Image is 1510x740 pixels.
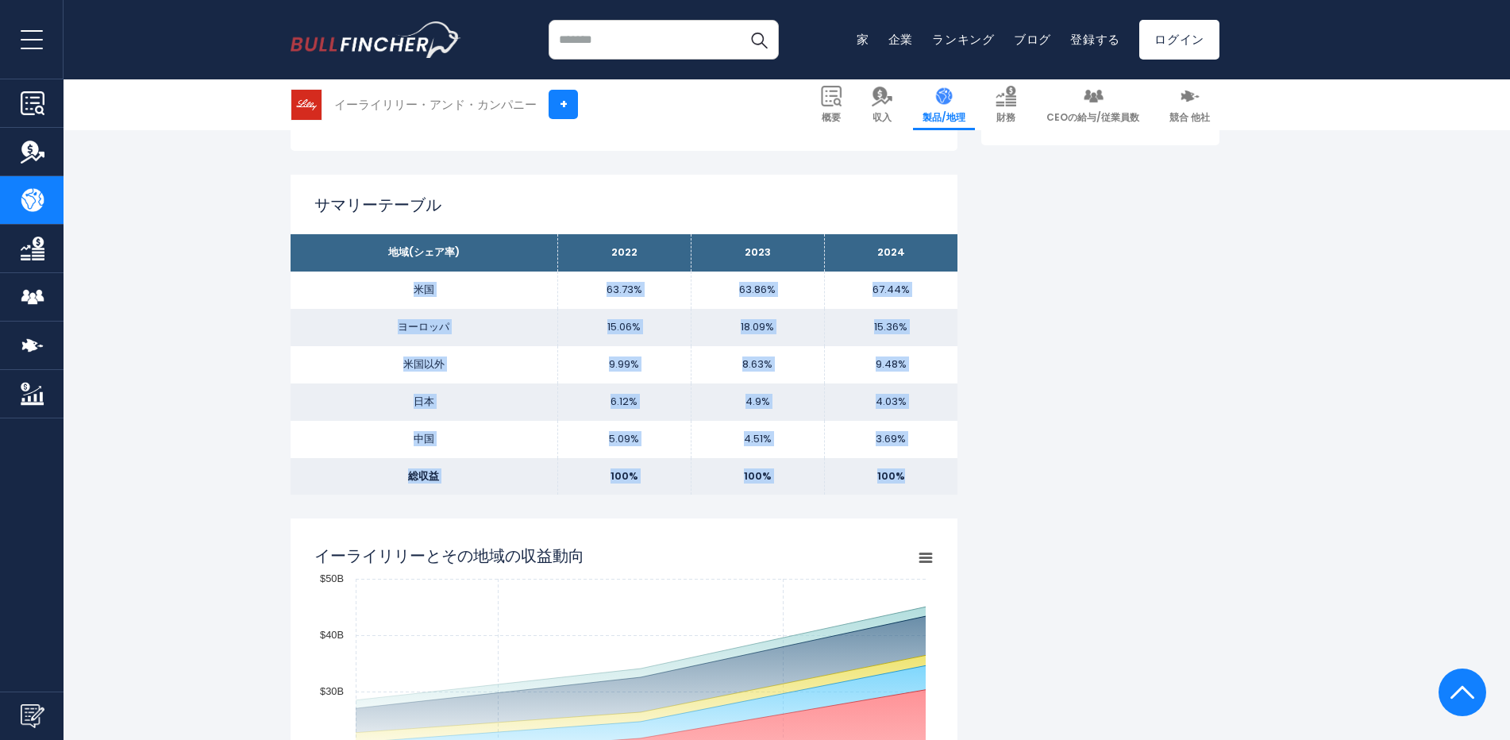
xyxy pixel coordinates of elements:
[557,458,691,495] td: 100%
[320,629,344,641] text: $40B
[691,309,824,346] td: 18.09%
[824,272,957,309] td: 67.44%
[320,685,344,697] text: $30B
[996,111,1015,124] span: 財務
[857,31,869,48] a: 家
[557,383,691,421] td: 6.12%
[1070,31,1120,48] a: 登録する
[1139,20,1219,60] a: ログイン
[291,421,557,458] td: 中国
[824,309,957,346] td: 15.36%
[334,95,537,114] div: イーライリリー・アンド・カンパニー
[291,90,322,120] img: LLYロゴ
[291,234,557,272] th: 地域(シェア率)
[549,90,578,119] a: +
[291,346,557,383] td: 米国以外
[1014,31,1051,48] a: ブログ
[862,79,902,130] a: 収入
[691,234,824,272] th: 2023
[986,79,1026,130] a: 財務
[291,458,557,495] td: 総収益
[923,111,965,124] span: 製品/地理
[822,111,841,124] span: 概要
[932,31,995,48] a: ランキング
[291,21,461,58] a: ホームページへ
[824,346,957,383] td: 9.48%
[320,572,344,584] text: $50B
[691,383,824,421] td: 4.9%
[291,272,557,309] td: 米国
[691,272,824,309] td: 63.86%
[691,421,824,458] td: 4.51%
[291,309,557,346] td: ヨーロッパ
[314,545,584,567] tspan: イーライリリーとその地域の収益動向
[888,31,914,48] a: 企業
[739,20,779,60] button: 捜索
[291,21,461,58] img: ウソのロゴ
[824,458,957,495] td: 100%
[824,421,957,458] td: 3.69%
[1169,111,1210,124] span: 競合 他社
[824,234,957,272] th: 2024
[314,193,934,217] h2: サマリーテーブル
[557,272,691,309] td: 63.73%
[824,383,957,421] td: 4.03%
[1046,111,1139,124] span: CEOの給与/従業員数
[1037,79,1149,130] a: CEOの給与/従業員数
[1160,79,1219,130] a: 競合 他社
[691,346,824,383] td: 8.63%
[557,309,691,346] td: 15.06%
[872,111,892,124] span: 収入
[557,346,691,383] td: 9.99%
[557,234,691,272] th: 2022
[811,79,851,130] a: 概要
[691,458,824,495] td: 100%
[291,383,557,421] td: 日本
[557,421,691,458] td: 5.09%
[913,79,975,130] a: 製品/地理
